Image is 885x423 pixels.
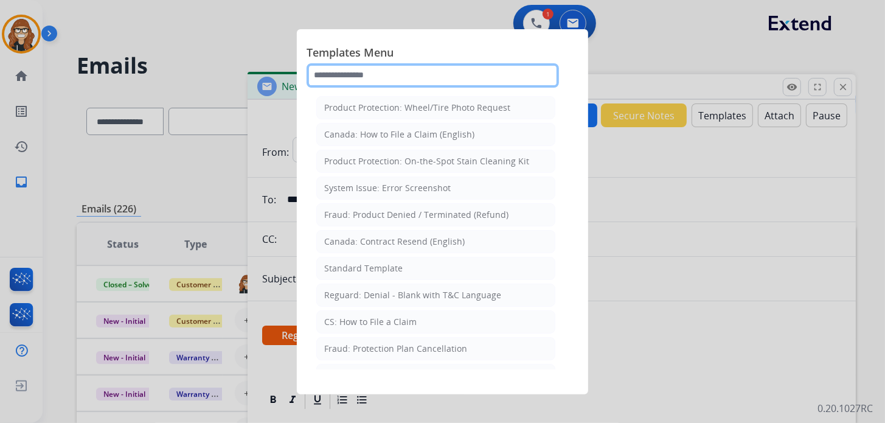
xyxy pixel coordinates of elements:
div: Product Protection: On-the-Spot Stain Cleaning Kit [324,155,529,167]
div: CS: How to File a Claim [324,316,417,328]
div: Fraud: Protection Plan Cancellation [324,343,467,355]
div: Canada: How to File a Claim (English) [324,128,474,141]
div: Fraud: Product Denied / Terminated (Refund) [324,209,508,221]
div: Canada: Contract Resend (English) [324,236,465,248]
div: Standard Template [324,262,403,274]
div: Reguard: Denial - Blank with T&C Language [324,289,501,301]
div: System Issue: Error Screenshot [324,182,451,194]
div: Product Protection: Wheel/Tire Photo Request [324,102,510,114]
span: Templates Menu [307,44,578,63]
